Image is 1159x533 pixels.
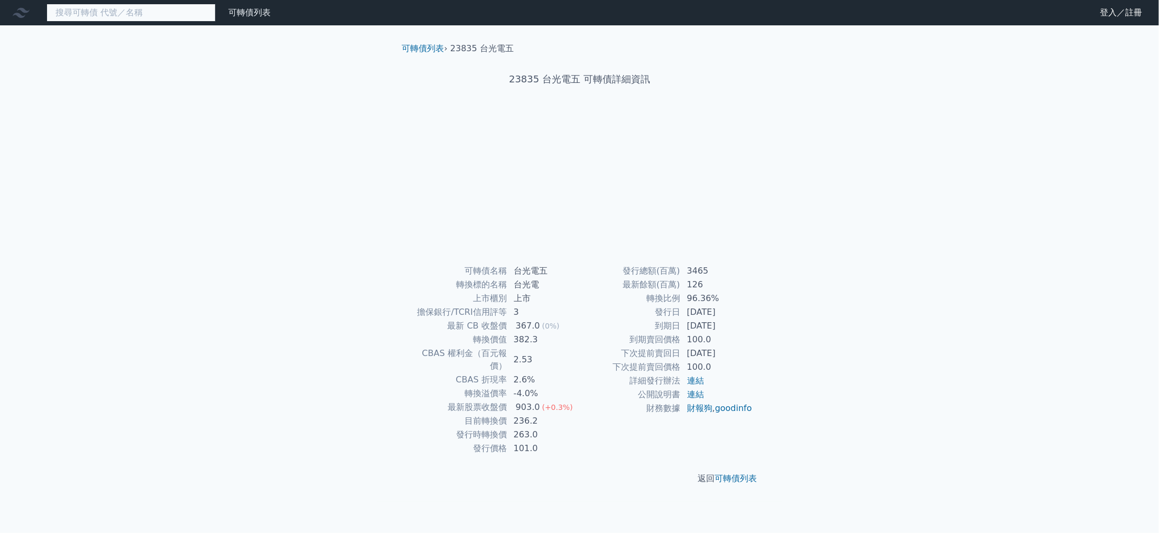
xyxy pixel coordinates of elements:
iframe: Chat Widget [1106,482,1159,533]
td: CBAS 權利金（百元報價） [406,347,507,373]
div: 367.0 [514,320,542,332]
td: 下次提前賣回價格 [580,360,681,374]
a: 可轉債列表 [715,473,757,483]
td: 382.3 [507,333,580,347]
td: CBAS 折現率 [406,373,507,387]
td: 上市櫃別 [406,292,507,305]
td: [DATE] [681,319,753,333]
div: 903.0 [514,401,542,414]
td: 下次提前賣回日 [580,347,681,360]
td: 轉換比例 [580,292,681,305]
td: 2.6% [507,373,580,387]
td: 轉換溢價率 [406,387,507,400]
td: 財務數據 [580,401,681,415]
td: 96.36% [681,292,753,305]
td: 到期賣回價格 [580,333,681,347]
td: 最新 CB 收盤價 [406,319,507,333]
td: 100.0 [681,333,753,347]
li: 23835 台光電五 [450,42,514,55]
a: 登入／註冊 [1091,4,1151,21]
td: 最新股票收盤價 [406,400,507,414]
td: 轉換價值 [406,333,507,347]
td: [DATE] [681,305,753,319]
td: 2.53 [507,347,580,373]
td: [DATE] [681,347,753,360]
td: 發行日 [580,305,681,319]
a: 連結 [687,389,704,399]
td: 擔保銀行/TCRI信用評等 [406,305,507,319]
td: 上市 [507,292,580,305]
td: 126 [681,278,753,292]
td: 101.0 [507,442,580,455]
td: 公開說明書 [580,388,681,401]
td: 最新餘額(百萬) [580,278,681,292]
td: , [681,401,753,415]
span: (+0.3%) [542,403,573,412]
div: 聊天小工具 [1106,482,1159,533]
td: 可轉債名稱 [406,264,507,278]
td: 到期日 [580,319,681,333]
td: 263.0 [507,428,580,442]
td: -4.0% [507,387,580,400]
span: (0%) [542,322,560,330]
a: 可轉債列表 [402,43,444,53]
td: 236.2 [507,414,580,428]
td: 台光電 [507,278,580,292]
a: 財報狗 [687,403,712,413]
td: 台光電五 [507,264,580,278]
td: 發行時轉換價 [406,428,507,442]
a: goodinfo [715,403,752,413]
td: 詳細發行辦法 [580,374,681,388]
p: 返回 [394,472,766,485]
input: 搜尋可轉債 代號／名稱 [47,4,216,22]
td: 100.0 [681,360,753,374]
td: 轉換標的名稱 [406,278,507,292]
a: 可轉債列表 [228,7,271,17]
td: 發行總額(百萬) [580,264,681,278]
td: 目前轉換價 [406,414,507,428]
a: 連結 [687,376,704,386]
h1: 23835 台光電五 可轉債詳細資訊 [394,72,766,87]
td: 3465 [681,264,753,278]
td: 發行價格 [406,442,507,455]
li: › [402,42,448,55]
td: 3 [507,305,580,319]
